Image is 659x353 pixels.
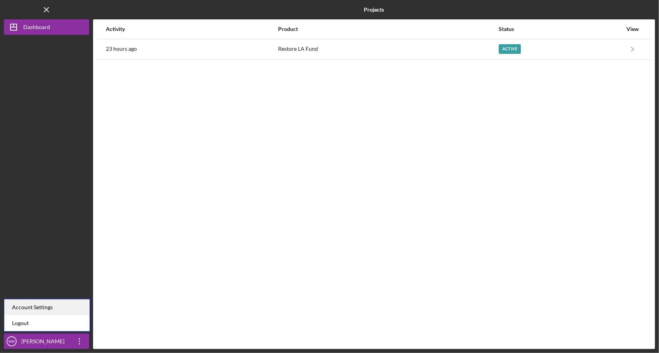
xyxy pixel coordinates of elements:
button: Dashboard [4,19,89,35]
b: Projects [364,7,384,13]
div: Dashboard [23,19,50,37]
div: [PERSON_NAME] [19,334,70,351]
button: MM[PERSON_NAME] [4,334,89,349]
text: MM [9,339,15,344]
div: Product [278,26,498,32]
div: Status [499,26,622,32]
div: Activity [106,26,277,32]
div: View [623,26,642,32]
a: Logout [4,315,90,331]
div: Active [499,44,521,54]
time: 2025-10-08 19:08 [106,46,137,52]
div: Restore LA Fund [278,40,498,59]
div: Account Settings [4,300,90,315]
